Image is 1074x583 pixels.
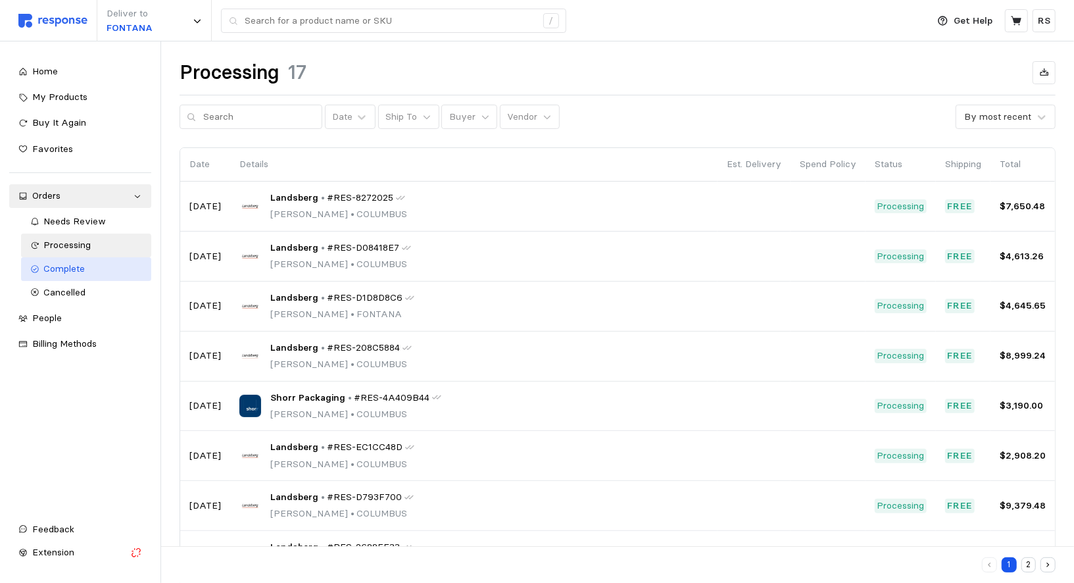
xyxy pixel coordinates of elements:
span: #RES-2688FE33 [327,540,400,555]
button: RS [1033,9,1056,32]
p: Free [948,299,973,313]
p: Deliver to [107,7,153,21]
div: By most recent [964,110,1031,124]
p: • [321,540,325,555]
p: [PERSON_NAME] COLUMBUS [270,457,414,472]
p: [DATE] [189,249,221,264]
p: $7,650.48 [1000,199,1046,214]
p: [DATE] [189,399,221,413]
p: Status [875,157,927,172]
p: Ship To [385,110,417,124]
p: Total [1000,157,1046,172]
h1: 17 [288,60,306,86]
p: [DATE] [189,299,221,313]
span: Feedback [32,523,74,535]
p: Free [948,499,973,513]
button: Get Help [930,9,1001,34]
a: People [9,307,151,330]
h1: Processing [180,60,279,86]
button: Vendor [500,105,560,130]
p: $8,999.24 [1000,349,1046,363]
span: Landsberg [270,191,318,205]
a: Buy It Again [9,111,151,135]
img: Landsberg [239,195,261,217]
span: People [32,312,62,324]
span: Cancelled [44,286,86,298]
p: $4,645.65 [1000,299,1046,313]
p: Processing [877,199,925,214]
button: Ship To [378,105,439,130]
p: • [348,391,352,405]
p: • [321,291,325,305]
p: Date [189,157,221,172]
p: $3,190.00 [1000,399,1046,413]
p: [DATE] [189,449,221,463]
p: $4,613.26 [1000,249,1046,264]
img: Landsberg [239,445,261,467]
span: • [348,458,356,470]
p: Processing [877,249,925,264]
a: Processing [21,234,151,257]
button: Buyer [441,105,497,130]
span: Shorr Packaging [270,391,345,405]
p: Free [948,349,973,363]
div: Date [332,110,353,124]
span: • [348,258,356,270]
span: • [348,507,356,519]
button: 2 [1021,557,1037,572]
span: • [348,408,356,420]
a: Billing Methods [9,332,151,356]
span: #RES-208C5884 [327,341,400,355]
p: [DATE] [189,199,221,214]
p: FONTANA [107,21,153,36]
p: • [321,490,325,505]
p: [PERSON_NAME] COLUMBUS [270,357,412,372]
p: RS [1038,14,1050,28]
p: Processing [877,349,925,363]
p: Free [948,199,973,214]
div: / [543,13,559,29]
input: Search for a product name or SKU [245,9,536,33]
p: [PERSON_NAME] FONTANA [270,307,414,322]
p: Free [948,449,973,463]
p: Processing [877,449,925,463]
p: • [321,341,325,355]
span: #RES-4A409B44 [354,391,429,405]
img: Landsberg [239,345,261,367]
a: Orders [9,184,151,208]
a: Needs Review [21,210,151,234]
span: My Products [32,91,87,103]
p: Processing [877,399,925,413]
p: • [321,241,325,255]
p: [PERSON_NAME] COLUMBUS [270,507,414,521]
p: Est. Delivery [727,157,781,172]
span: • [348,308,356,320]
p: [PERSON_NAME] COLUMBUS [270,257,411,272]
p: Processing [877,499,925,513]
p: • [321,191,325,205]
span: Landsberg [270,540,318,555]
img: Shorr Packaging [239,395,261,417]
span: #RES-D1D8D8C6 [327,291,403,305]
a: My Products [9,86,151,109]
p: Spend Policy [800,157,856,172]
p: Get Help [954,14,993,28]
p: Processing [877,299,925,313]
div: Orders [32,189,128,203]
span: Buy It Again [32,116,86,128]
span: #RES-D793F700 [327,490,402,505]
img: Landsberg [239,295,261,317]
p: Buyer [449,110,476,124]
span: Landsberg [270,341,318,355]
p: Shipping [945,157,981,172]
p: $9,379.48 [1000,499,1046,513]
button: Feedback [9,518,151,542]
img: Landsberg [239,545,261,567]
button: Extension [9,541,151,565]
span: Landsberg [270,440,318,455]
span: #RES-8272025 [327,191,393,205]
span: • [348,208,356,220]
span: #RES-EC1CC48D [327,440,403,455]
span: Landsberg [270,490,318,505]
span: Processing [44,239,91,251]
